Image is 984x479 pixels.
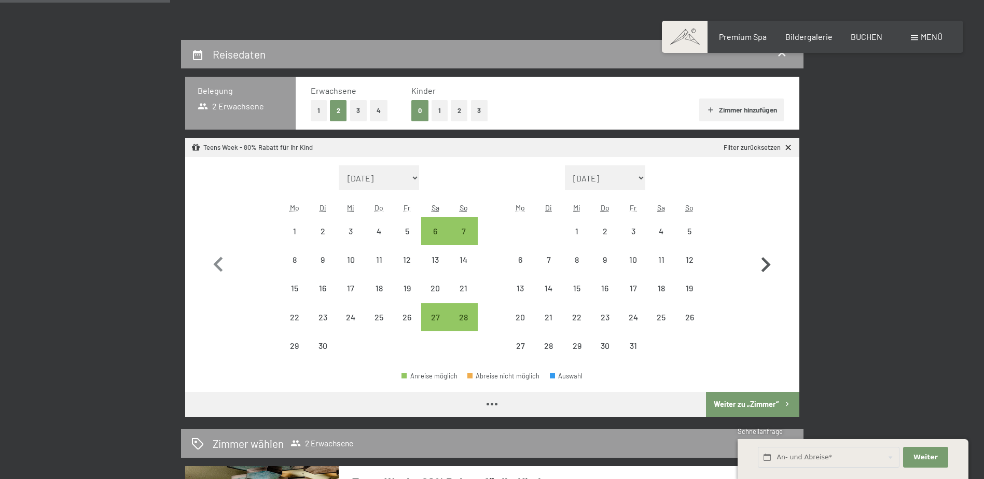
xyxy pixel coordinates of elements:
div: Mon Oct 13 2025 [506,274,534,302]
div: 26 [676,313,702,339]
div: Anreise nicht möglich [506,246,534,274]
div: Anreise nicht möglich [393,217,421,245]
span: Erwachsene [311,86,356,95]
div: Mon Sep 01 2025 [281,217,309,245]
div: Tue Sep 23 2025 [309,303,337,331]
div: Auswahl [550,373,583,379]
div: Fri Sep 12 2025 [393,246,421,274]
div: Anreise nicht möglich [281,246,309,274]
div: Anreise nicht möglich [281,217,309,245]
div: Anreise nicht möglich [563,217,591,245]
div: Sat Oct 18 2025 [647,274,675,302]
abbr: Samstag [657,203,665,212]
abbr: Freitag [404,203,410,212]
div: Anreise nicht möglich [591,274,619,302]
span: Menü [921,32,943,41]
div: 16 [592,284,618,310]
div: 14 [536,284,562,310]
abbr: Mittwoch [347,203,354,212]
span: Kinder [411,86,436,95]
div: 28 [536,342,562,368]
div: Anreise nicht möglich [535,332,563,360]
div: Anreise nicht möglich [421,246,449,274]
div: Anreise nicht möglich [591,303,619,331]
div: Anreise nicht möglich [449,274,477,302]
div: 6 [507,256,533,281]
div: Anreise nicht möglich [619,332,647,360]
div: Mon Sep 29 2025 [281,332,309,360]
div: Sun Sep 07 2025 [449,217,477,245]
div: Anreise nicht möglich [675,217,703,245]
div: 3 [620,227,646,253]
div: Tue Oct 14 2025 [535,274,563,302]
div: Anreise möglich [421,217,449,245]
div: Sun Sep 21 2025 [449,274,477,302]
div: Fri Oct 03 2025 [619,217,647,245]
div: Thu Sep 04 2025 [365,217,393,245]
div: Sat Sep 06 2025 [421,217,449,245]
div: Sun Sep 14 2025 [449,246,477,274]
div: Sat Oct 25 2025 [647,303,675,331]
div: Sun Oct 12 2025 [675,246,703,274]
h2: Zimmer wählen [213,436,284,451]
div: Sat Sep 20 2025 [421,274,449,302]
span: Schnellanfrage [738,427,783,435]
div: Anreise nicht möglich [337,303,365,331]
div: 20 [507,313,533,339]
div: Anreise nicht möglich [449,246,477,274]
span: 2 Erwachsene [198,101,265,112]
div: 7 [536,256,562,281]
div: 2 [310,227,336,253]
abbr: Donnerstag [375,203,383,212]
div: 31 [620,342,646,368]
div: Wed Sep 24 2025 [337,303,365,331]
div: Anreise möglich [421,303,449,331]
div: Wed Oct 22 2025 [563,303,591,331]
div: Mon Sep 22 2025 [281,303,309,331]
div: 15 [282,284,308,310]
div: Fri Sep 26 2025 [393,303,421,331]
div: 30 [310,342,336,368]
div: Wed Oct 15 2025 [563,274,591,302]
div: Anreise nicht möglich [281,274,309,302]
div: Anreise nicht möglich [365,246,393,274]
div: 6 [422,227,448,253]
div: 19 [676,284,702,310]
div: Abreise nicht möglich [467,373,540,379]
div: Anreise nicht möglich [591,332,619,360]
div: Anreise nicht möglich [619,303,647,331]
div: Wed Sep 17 2025 [337,274,365,302]
abbr: Samstag [432,203,439,212]
div: Thu Oct 09 2025 [591,246,619,274]
a: Premium Spa [719,32,767,41]
div: Anreise nicht möglich [365,217,393,245]
div: Anreise nicht möglich [563,303,591,331]
div: Fri Oct 24 2025 [619,303,647,331]
div: 12 [394,256,420,281]
div: Anreise nicht möglich [365,274,393,302]
div: 13 [507,284,533,310]
div: Thu Oct 02 2025 [591,217,619,245]
div: 23 [592,313,618,339]
div: Anreise nicht möglich [675,274,703,302]
div: Anreise nicht möglich [421,274,449,302]
div: Fri Oct 31 2025 [619,332,647,360]
button: Nächster Monat [751,165,781,360]
abbr: Montag [516,203,525,212]
div: 11 [648,256,674,281]
div: Anreise nicht möglich [619,217,647,245]
div: 28 [450,313,476,339]
abbr: Montag [290,203,299,212]
div: 18 [366,284,392,310]
div: 5 [676,227,702,253]
div: Thu Sep 11 2025 [365,246,393,274]
div: 17 [620,284,646,310]
div: 4 [366,227,392,253]
div: Mon Oct 06 2025 [506,246,534,274]
button: 1 [432,100,448,121]
div: Anreise nicht möglich [563,246,591,274]
div: Anreise möglich [449,217,477,245]
div: Anreise nicht möglich [647,274,675,302]
div: Anreise nicht möglich [281,303,309,331]
div: Tue Oct 21 2025 [535,303,563,331]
